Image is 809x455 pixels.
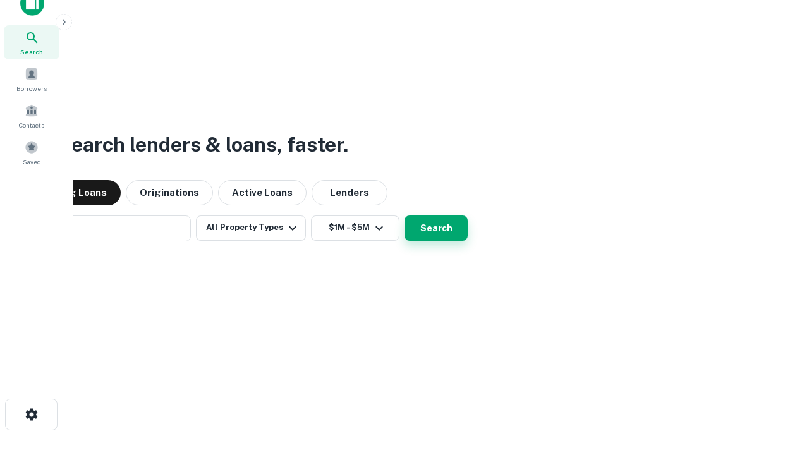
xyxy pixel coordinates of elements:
[23,157,41,167] span: Saved
[20,47,43,57] span: Search
[4,25,59,59] a: Search
[4,99,59,133] a: Contacts
[126,180,213,205] button: Originations
[16,83,47,94] span: Borrowers
[196,215,306,241] button: All Property Types
[404,215,468,241] button: Search
[218,180,307,205] button: Active Loans
[4,62,59,96] a: Borrowers
[58,130,348,160] h3: Search lenders & loans, faster.
[4,135,59,169] a: Saved
[311,215,399,241] button: $1M - $5M
[312,180,387,205] button: Lenders
[19,120,44,130] span: Contacts
[746,354,809,415] iframe: Chat Widget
